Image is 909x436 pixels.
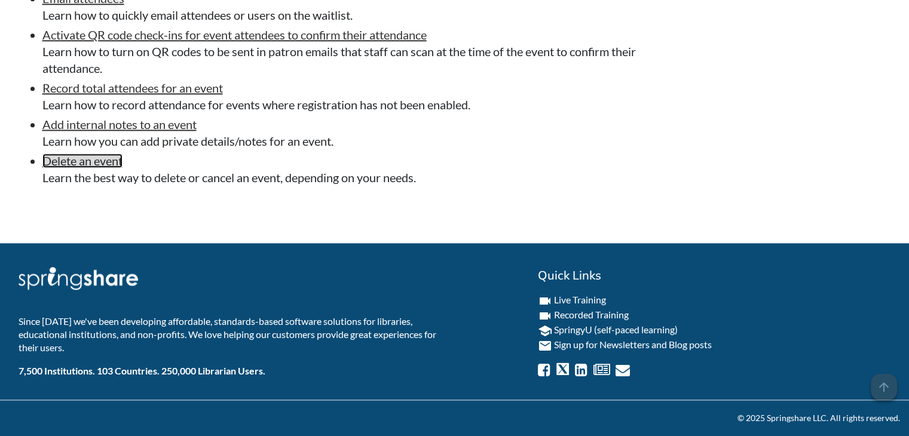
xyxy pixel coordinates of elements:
a: Recorded Training [554,309,629,320]
b: 7,500 Institutions. 103 Countries. 250,000 Librarian Users. [19,365,265,376]
a: Add internal notes to an event [42,117,197,131]
img: Springshare [19,267,138,290]
a: Activate QR code check-ins for event attendees to confirm their attendance [42,27,427,42]
a: arrow_upward [871,375,897,389]
i: school [538,324,552,338]
a: SpringyU (self-paced learning) [554,324,678,335]
a: Sign up for Newsletters and Blog posts [554,339,712,350]
span: arrow_upward [871,374,897,400]
div: © 2025 Springshare LLC. All rights reserved. [10,412,900,424]
i: email [538,339,552,353]
p: Since [DATE] we've been developing affordable, standards-based software solutions for libraries, ... [19,315,446,355]
li: Learn how you can add private details/notes for an event. [42,116,664,149]
a: Live Training [554,294,606,305]
li: Learn the best way to delete or cancel an event, depending on your needs. [42,152,664,186]
li: Learn how to turn on QR codes to be sent in patron emails that staff can scan at the time of the ... [42,26,664,76]
a: Delete an event [42,153,123,168]
i: videocam [538,309,552,323]
a: Record total attendees for an event [42,81,223,95]
li: Learn how to record attendance for events where registration has not been enabled. [42,79,664,113]
h2: Quick Links [538,267,891,284]
i: videocam [538,294,552,308]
